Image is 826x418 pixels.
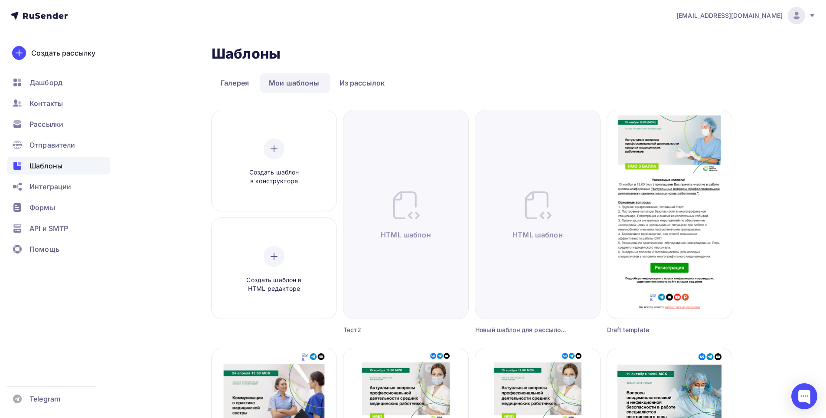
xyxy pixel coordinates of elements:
[29,181,71,192] span: Интеграции
[7,157,110,174] a: Шаблоны
[31,48,95,58] div: Создать рассылку
[29,119,63,129] span: Рассылки
[29,202,55,213] span: Формы
[212,73,258,93] a: Галерея
[212,45,281,63] h2: Шаблоны
[29,77,62,88] span: Дашборд
[29,244,59,254] span: Помощь
[29,394,60,404] span: Telegram
[607,326,701,334] div: Draft template
[475,326,569,334] div: Новый шаблон для рассылок [DATE]
[29,98,63,109] span: Контакты
[7,115,110,133] a: Рассылки
[29,140,75,150] span: Отправители
[7,136,110,154] a: Отправители
[676,7,816,24] a: [EMAIL_ADDRESS][DOMAIN_NAME]
[260,73,329,93] a: Мои шаблоны
[29,161,62,171] span: Шаблоны
[343,326,437,334] div: Тест2
[7,74,110,91] a: Дашборд
[330,73,394,93] a: Из рассылок
[233,276,315,293] span: Создать шаблон в HTML редакторе
[7,95,110,112] a: Контакты
[233,168,315,186] span: Создать шаблон в конструкторе
[29,223,68,234] span: API и SMTP
[7,199,110,216] a: Формы
[676,11,783,20] span: [EMAIL_ADDRESS][DOMAIN_NAME]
